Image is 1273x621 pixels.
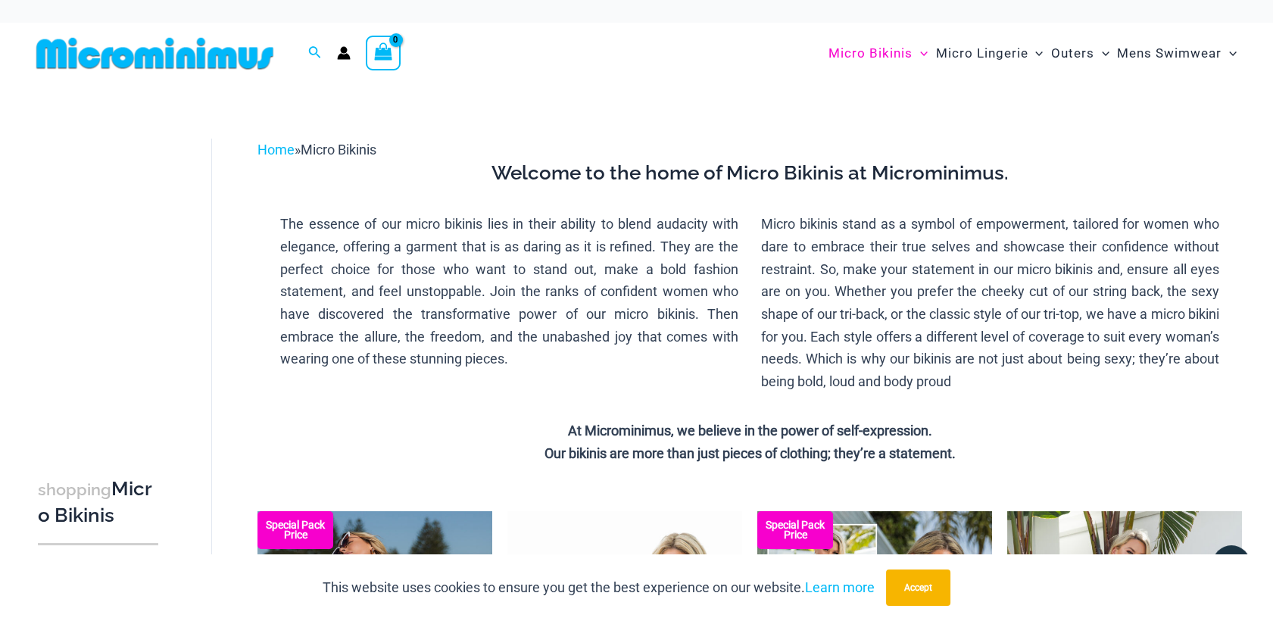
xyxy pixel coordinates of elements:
a: OutersMenu ToggleMenu Toggle [1047,30,1113,76]
span: shopping [38,480,111,499]
span: Menu Toggle [1028,34,1043,73]
b: Special Pack Price [257,520,333,540]
span: Mens Swimwear [1117,34,1222,73]
span: Outers [1051,34,1094,73]
p: The essence of our micro bikinis lies in their ability to blend audacity with elegance, offering ... [280,213,738,370]
span: Menu Toggle [1222,34,1237,73]
h3: Welcome to the home of Micro Bikinis at Microminimus. [269,161,1231,186]
a: Micro BikinisMenu ToggleMenu Toggle [825,30,931,76]
span: » [257,142,376,158]
span: Micro Lingerie [935,34,1028,73]
iframe: TrustedSite Certified [38,126,174,429]
a: Micro LingerieMenu ToggleMenu Toggle [931,30,1047,76]
p: Micro bikinis stand as a symbol of empowerment, tailored for women who dare to embrace their true... [761,213,1219,393]
a: Mens SwimwearMenu ToggleMenu Toggle [1113,30,1240,76]
h3: Micro Bikinis [38,476,158,529]
span: Menu Toggle [913,34,928,73]
a: View Shopping Cart, empty [366,36,401,70]
span: Menu Toggle [1094,34,1109,73]
img: MM SHOP LOGO FLAT [30,36,279,70]
b: Special Pack Price [757,520,833,540]
span: Micro Bikinis [301,142,376,158]
button: Accept [886,570,950,606]
strong: Our bikinis are more than just pieces of clothing; they’re a statement. [544,445,956,461]
a: Account icon link [337,46,351,60]
nav: Site Navigation [822,28,1243,79]
strong: At Microminimus, we believe in the power of self-expression. [568,423,932,438]
a: Search icon link [308,44,322,63]
a: Home [257,142,295,158]
p: This website uses cookies to ensure you get the best experience on our website. [323,576,875,599]
span: Micro Bikinis [828,34,913,73]
a: Learn more [805,579,875,595]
